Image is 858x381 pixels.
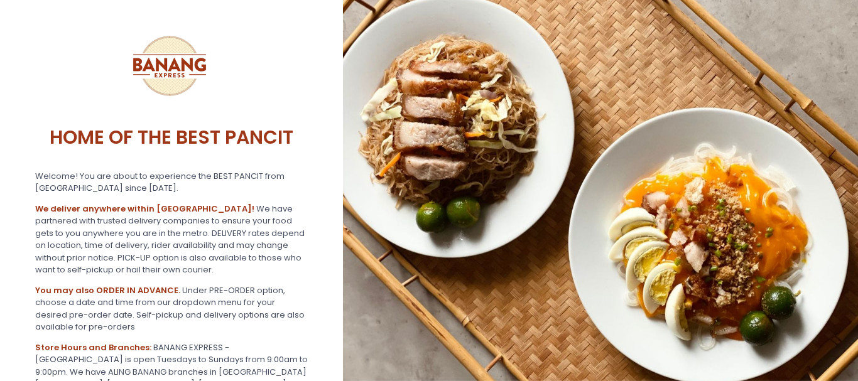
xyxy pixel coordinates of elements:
div: We have partnered with trusted delivery companies to ensure your food gets to you anywhere you ar... [35,203,308,276]
div: HOME OF THE BEST PANCIT [35,113,308,162]
b: Store Hours and Branches: [35,341,151,353]
div: Welcome! You are about to experience the BEST PANCIT from [GEOGRAPHIC_DATA] since [DATE]. [35,170,308,195]
div: Under PRE-ORDER option, choose a date and time from our dropdown menu for your desired pre-order ... [35,284,308,333]
b: We deliver anywhere within [GEOGRAPHIC_DATA]! [35,203,254,215]
b: You may also ORDER IN ADVANCE. [35,284,180,296]
img: Banang Express [122,19,217,113]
